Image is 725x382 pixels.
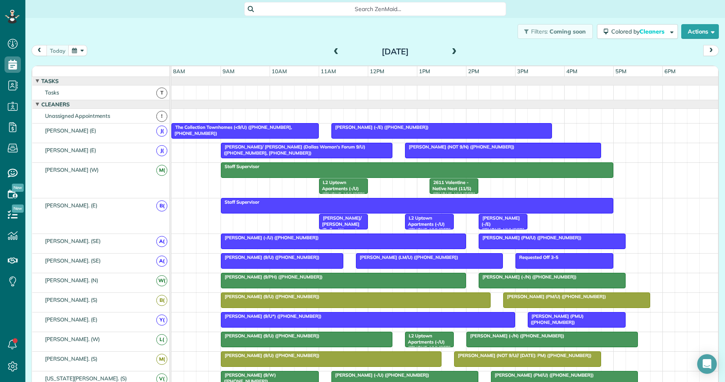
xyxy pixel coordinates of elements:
h2: [DATE] [344,47,446,56]
span: [PERSON_NAME] (-/E) ([PHONE_NUMBER]) [331,124,429,130]
span: M( [156,165,167,176]
span: L( [156,334,167,345]
span: 5pm [614,68,628,74]
button: prev [32,45,47,56]
span: Y( [156,315,167,326]
span: Unassigned Appointments [43,112,112,119]
span: [PERSON_NAME] (E) [43,147,98,153]
span: 1pm [417,68,432,74]
span: [PERSON_NAME]/ [PERSON_NAME] (Dallas Woman's Forum 9/U) ([PHONE_NUMBER], [PHONE_NUMBER]) [319,215,365,262]
span: [PERSON_NAME] (-/N) ([PHONE_NUMBER]) [478,274,577,280]
span: [PERSON_NAME] (NOT 9/U// [DATE]: PM) ([PHONE_NUMBER]) [454,353,592,358]
span: L2 Uptown Apartments (-/U) ([PHONE_NUMBER], [PHONE_NUMBER]) [405,215,450,250]
span: New [12,204,24,213]
span: [PERSON_NAME] (9/U) ([PHONE_NUMBER]) [221,353,320,358]
span: [PERSON_NAME] (PM/U) ([PHONE_NUMBER]) [478,235,582,240]
button: Colored byCleaners [597,24,678,39]
span: Tasks [40,78,60,84]
span: [PERSON_NAME]. (W) [43,336,101,342]
span: Cleaners [40,101,71,108]
span: J( [156,126,167,137]
span: 2pm [466,68,481,74]
span: Staff Supervisor [221,164,260,169]
span: 9am [221,68,236,74]
span: [PERSON_NAME] (LM/U) ([PHONE_NUMBER]) [356,254,459,260]
span: New [12,184,24,192]
span: 6pm [663,68,677,74]
span: 10am [270,68,288,74]
span: [US_STATE][PERSON_NAME]. (S) [43,375,128,382]
button: Actions [681,24,719,39]
span: [PERSON_NAME] (9/U) ([PHONE_NUMBER]) [221,333,320,339]
span: A( [156,236,167,247]
span: [PERSON_NAME]/ [PERSON_NAME] (Dallas Woman's Forum 9/U) ([PHONE_NUMBER], [PHONE_NUMBER]) [221,144,365,155]
span: Filters: [531,28,548,35]
button: today [46,45,69,56]
span: [PERSON_NAME]. (SE) [43,257,102,264]
span: [PERSON_NAME]. (N) [43,277,100,283]
span: A( [156,256,167,267]
span: [PERSON_NAME] (PMU) ([PHONE_NUMBER]) [527,313,583,325]
span: [PERSON_NAME] (-/E) ([PHONE_NUMBER]) [478,215,524,238]
span: Tasks [43,89,61,96]
span: 3pm [516,68,530,74]
span: W( [156,275,167,286]
span: 2611 Valentine - Native Nest (11/S) ([PHONE_NUMBER]) [429,180,475,203]
span: [PERSON_NAME] (-/N) ([PHONE_NUMBER]) [466,333,565,339]
span: B( [156,295,167,306]
span: ! [156,111,167,122]
span: [PERSON_NAME]. (S) [43,355,99,362]
span: [PERSON_NAME] (-/U) ([PHONE_NUMBER]) [331,372,430,378]
span: M( [156,354,167,365]
span: J( [156,145,167,156]
span: Colored by [611,28,667,35]
span: [PERSON_NAME] (PM/U) ([PHONE_NUMBER]) [503,294,606,299]
span: 12pm [368,68,386,74]
span: 11am [319,68,338,74]
span: [PERSON_NAME] (PM/U) ([PHONE_NUMBER]) [491,372,594,378]
span: [PERSON_NAME] (NOT 9/N) ([PHONE_NUMBER]) [405,144,515,150]
span: 4pm [565,68,579,74]
span: [PERSON_NAME]. (E) [43,316,99,323]
span: L2 Uptown Apartments (-/U) ([PHONE_NUMBER], [PHONE_NUMBER]) [319,180,365,215]
span: [PERSON_NAME] (E) [43,127,98,134]
span: [PERSON_NAME] (9/U) ([PHONE_NUMBER]) [221,254,320,260]
span: B( [156,200,167,211]
span: [PERSON_NAME] (W) [43,166,100,173]
span: [PERSON_NAME]. (SE) [43,238,102,244]
span: [PERSON_NAME]. (E) [43,202,99,209]
span: [PERSON_NAME] (9/PH) ([PHONE_NUMBER]) [221,274,323,280]
span: 8am [171,68,187,74]
span: The Collection Townhomes (<9/U) ([PHONE_NUMBER], [PHONE_NUMBER]) [171,124,292,136]
span: [PERSON_NAME] (-/U) ([PHONE_NUMBER]) [221,235,319,240]
span: [PERSON_NAME]. (S) [43,297,99,303]
span: Requested Off 3-5 [515,254,559,260]
span: T [156,88,167,99]
span: L2 Uptown Apartments (-/U) ([PHONE_NUMBER], [PHONE_NUMBER]) [405,333,450,368]
span: [PERSON_NAME] (9/U*) ([PHONE_NUMBER]) [221,313,322,319]
span: Staff Supervisor [221,199,260,205]
div: Open Intercom Messenger [697,354,717,374]
span: Coming soon [549,28,586,35]
span: Cleaners [639,28,666,35]
span: [PERSON_NAME] (9/U) ([PHONE_NUMBER]) [221,294,320,299]
button: next [703,45,719,56]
